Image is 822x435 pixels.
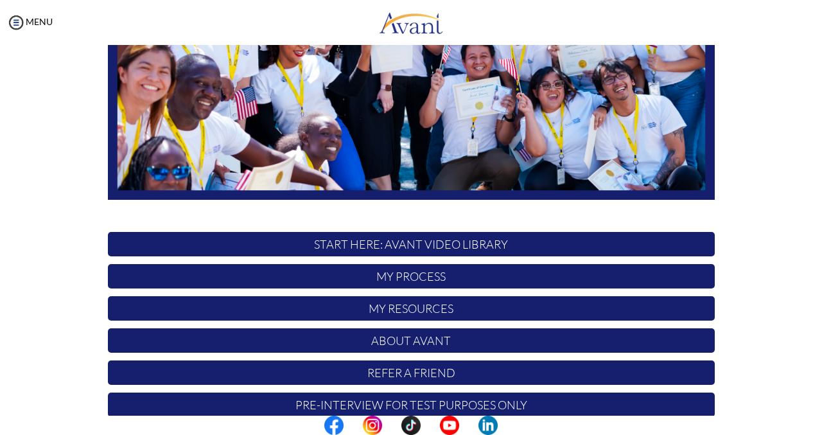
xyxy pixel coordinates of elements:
[108,296,715,321] p: My Resources
[401,416,421,435] img: tt.png
[6,16,53,27] a: MENU
[382,416,401,435] img: blank.png
[421,416,440,435] img: blank.png
[363,416,382,435] img: in.png
[108,232,715,256] p: START HERE: Avant Video Library
[108,393,715,417] p: Pre-Interview for test purposes only
[108,328,715,353] p: About Avant
[379,3,443,42] img: logo.png
[324,416,344,435] img: fb.png
[459,416,478,435] img: blank.png
[440,416,459,435] img: yt.png
[344,416,363,435] img: blank.png
[6,13,26,32] img: icon-menu.png
[478,416,498,435] img: li.png
[108,360,715,385] p: Refer a Friend
[108,264,715,289] p: My Process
